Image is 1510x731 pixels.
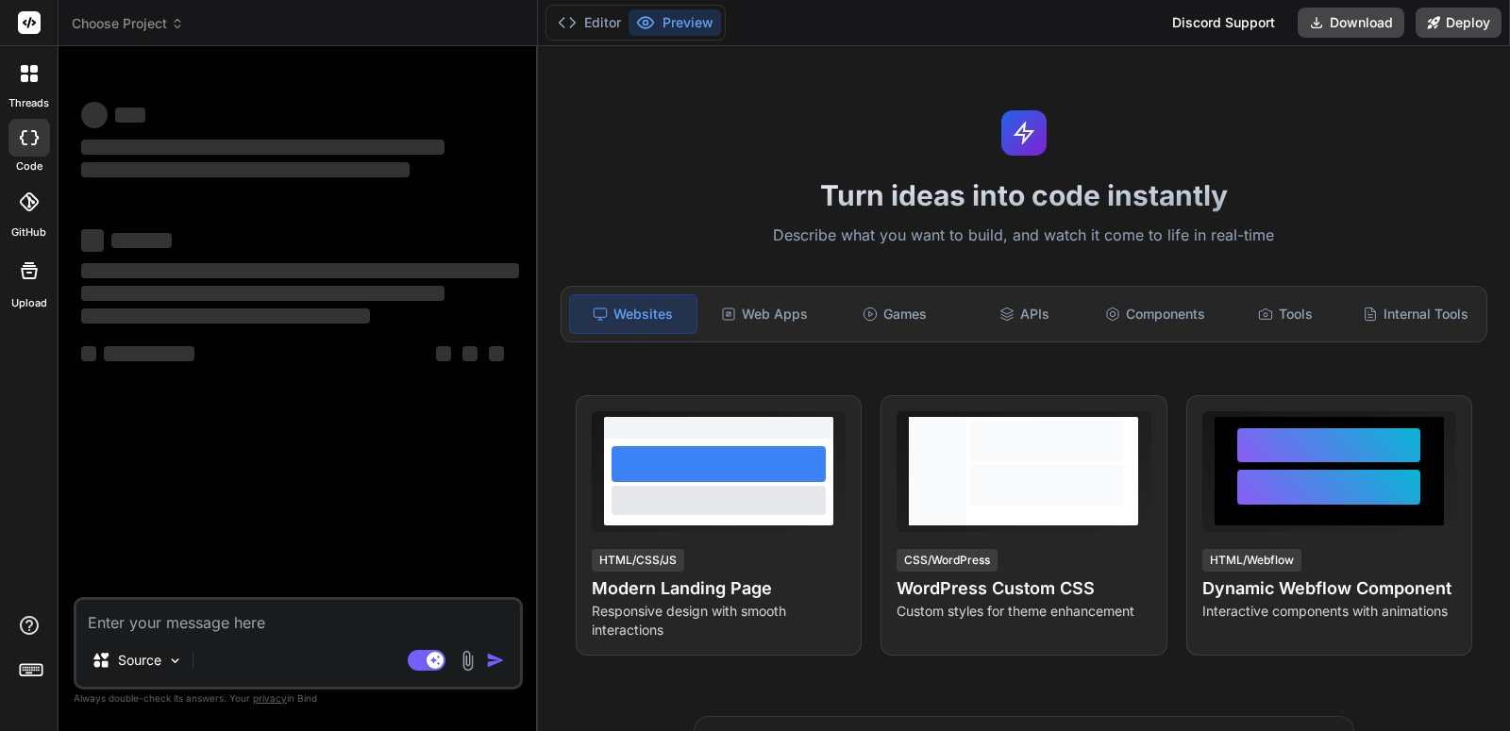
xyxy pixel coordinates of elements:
span: ‌ [81,140,445,155]
label: Upload [11,295,47,311]
span: ‌ [81,286,445,301]
div: Components [1092,294,1218,334]
span: ‌ [104,346,194,361]
p: Always double-check its answers. Your in Bind [74,689,523,707]
span: ‌ [462,346,478,361]
h4: WordPress Custom CSS [897,575,1150,602]
h4: Dynamic Webflow Component [1202,575,1456,602]
div: HTML/CSS/JS [592,549,684,572]
span: Choose Project [72,14,184,33]
button: Download [1298,8,1404,38]
span: ‌ [436,346,451,361]
img: icon [486,651,505,670]
span: ‌ [111,233,172,248]
div: Websites [569,294,697,334]
button: Deploy [1416,8,1502,38]
span: privacy [253,692,287,704]
div: Web Apps [701,294,828,334]
div: APIs [962,294,1088,334]
label: threads [8,95,49,111]
button: Editor [550,9,629,36]
img: Pick Models [167,653,183,669]
p: Source [118,651,161,670]
span: ‌ [489,346,504,361]
div: Games [831,294,958,334]
p: Interactive components with animations [1202,602,1456,621]
p: Responsive design with smooth interactions [592,602,846,640]
span: ‌ [81,263,519,278]
span: ‌ [81,102,108,128]
button: Preview [629,9,721,36]
span: ‌ [81,308,370,324]
div: CSS/WordPress [897,549,998,572]
div: Tools [1222,294,1349,334]
div: Discord Support [1161,8,1286,38]
h4: Modern Landing Page [592,575,846,602]
h1: Turn ideas into code instantly [549,178,1499,212]
img: attachment [457,650,478,672]
span: ‌ [115,108,145,123]
p: Describe what you want to build, and watch it come to life in real-time [549,224,1499,248]
span: ‌ [81,229,104,252]
p: Custom styles for theme enhancement [897,602,1150,621]
span: ‌ [81,346,96,361]
label: GitHub [11,224,46,241]
div: Internal Tools [1352,294,1479,334]
label: code [16,158,42,174]
div: HTML/Webflow [1202,549,1301,572]
span: ‌ [81,162,410,177]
